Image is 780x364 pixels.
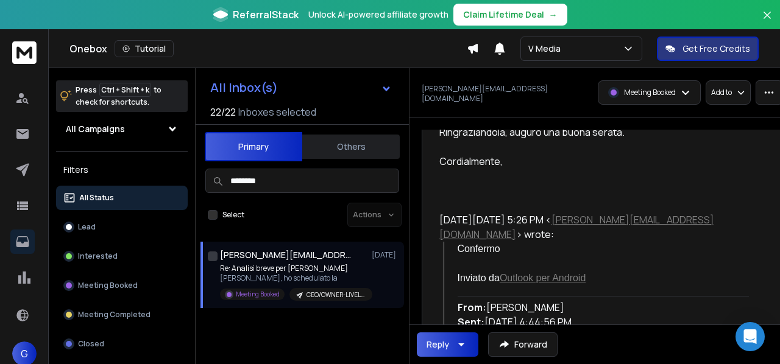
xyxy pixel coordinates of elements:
[238,105,316,119] h3: Inboxes selected
[76,84,161,108] p: Press to check for shortcuts.
[220,264,366,273] p: Re: Analisi breve per [PERSON_NAME]
[372,250,399,260] p: [DATE]
[210,82,278,94] h1: All Inbox(s)
[78,251,118,261] p: Interested
[549,9,558,21] span: →
[200,75,402,100] button: All Inbox(s)
[624,88,676,97] p: Meeting Booked
[488,332,558,357] button: Forward
[78,222,96,232] p: Lead
[222,210,244,220] label: Select
[422,84,590,103] p: [PERSON_NAME][EMAIL_ADDRESS][DOMAIN_NAME]
[736,322,765,351] div: Open Intercom Messenger
[220,273,366,283] p: [PERSON_NAME], ho schedulato la
[439,125,625,139] span: Ringraziandola, auguro una buona serata.
[233,7,299,22] span: ReferralStack
[66,123,125,135] h1: All Campaigns
[427,338,449,351] div: Reply
[458,273,586,283] span: Inviato da
[458,315,484,329] strong: Sent:
[302,133,400,160] button: Others
[759,7,775,37] button: Close banner
[236,290,280,299] p: Meeting Booked
[458,242,756,256] div: Confermo
[56,303,188,327] button: Meeting Completed
[99,83,151,97] span: Ctrl + Shift + k
[210,105,236,119] span: 22 / 22
[500,273,586,283] a: Outlook per Android
[56,332,188,356] button: Closed
[78,339,104,349] p: Closed
[417,332,478,357] button: Reply
[115,40,174,57] button: Tutorial
[307,290,365,299] p: CEO/OWNER-LIVELLO 3 - CONSAPEVOLE DEL PROBLEMA-PERSONALIZZAZIONI TARGET A(51-250)-TEST 2
[56,244,188,268] button: Interested
[439,213,714,241] a: [PERSON_NAME][EMAIL_ADDRESS][DOMAIN_NAME]
[79,193,114,203] p: All Status
[458,301,486,314] strong: From:
[78,310,151,320] p: Meeting Completed
[657,37,759,61] button: Get Free Credits
[56,161,188,178] h3: Filters
[205,132,302,161] button: Primary
[56,117,188,141] button: All Campaigns
[220,249,354,261] h1: [PERSON_NAME][EMAIL_ADDRESS][DOMAIN_NAME]
[56,273,188,298] button: Meeting Booked
[528,43,565,55] p: V Media
[439,155,503,168] span: Cordialmente,
[682,43,750,55] p: Get Free Credits
[78,281,138,290] p: Meeting Booked
[308,9,448,21] p: Unlock AI-powered affiliate growth
[56,186,188,210] button: All Status
[69,40,467,57] div: Onebox
[453,4,567,26] button: Claim Lifetime Deal→
[439,212,755,242] div: [DATE][DATE] 5:26 PM < > wrote:
[56,215,188,239] button: Lead
[711,88,732,97] p: Add to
